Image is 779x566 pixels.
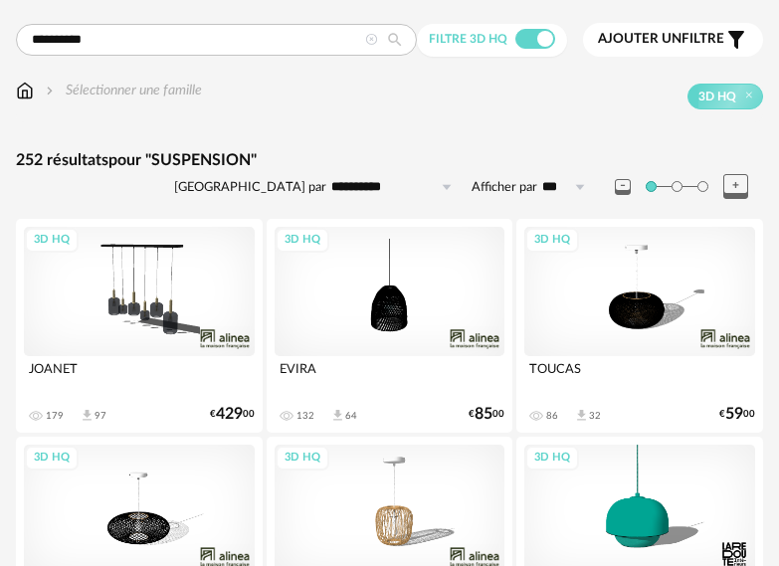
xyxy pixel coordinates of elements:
div: 3D HQ [525,446,579,471]
div: Sélectionner une famille [42,81,202,100]
div: TOUCAS [524,356,755,396]
span: Download icon [80,408,95,423]
span: 3D HQ [698,89,736,104]
div: 3D HQ [25,228,79,253]
a: 3D HQ EVIRA 132 Download icon 64 €8500 [267,219,513,433]
div: 3D HQ [276,228,329,253]
div: 64 [345,410,357,422]
span: 85 [475,408,492,421]
div: 252 résultats [16,150,763,171]
div: 3D HQ [525,228,579,253]
span: pour "SUSPENSION" [108,152,257,168]
span: filtre [598,31,724,48]
span: Download icon [574,408,589,423]
div: 97 [95,410,106,422]
span: Filter icon [724,28,748,52]
img: svg+xml;base64,PHN2ZyB3aWR0aD0iMTYiIGhlaWdodD0iMTciIHZpZXdCb3g9IjAgMCAxNiAxNyIgZmlsbD0ibm9uZSIgeG... [16,81,34,100]
div: € 00 [210,408,255,421]
span: Filtre 3D HQ [429,33,507,45]
div: 132 [296,410,314,422]
span: Download icon [330,408,345,423]
div: JOANET [24,356,255,396]
span: 429 [216,408,243,421]
div: 179 [46,410,64,422]
div: EVIRA [275,356,505,396]
span: Ajouter un [598,32,682,46]
label: Afficher par [472,179,537,196]
label: [GEOGRAPHIC_DATA] par [174,179,326,196]
div: 3D HQ [25,446,79,471]
div: 32 [589,410,601,422]
div: 3D HQ [276,446,329,471]
div: € 00 [719,408,755,421]
a: 3D HQ JOANET 179 Download icon 97 €42900 [16,219,263,433]
img: svg+xml;base64,PHN2ZyB3aWR0aD0iMTYiIGhlaWdodD0iMTYiIHZpZXdCb3g9IjAgMCAxNiAxNiIgZmlsbD0ibm9uZSIgeG... [42,81,58,100]
span: 59 [725,408,743,421]
a: 3D HQ TOUCAS 86 Download icon 32 €5900 [516,219,763,433]
div: 86 [546,410,558,422]
button: Ajouter unfiltre Filter icon [583,23,763,57]
div: € 00 [469,408,504,421]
